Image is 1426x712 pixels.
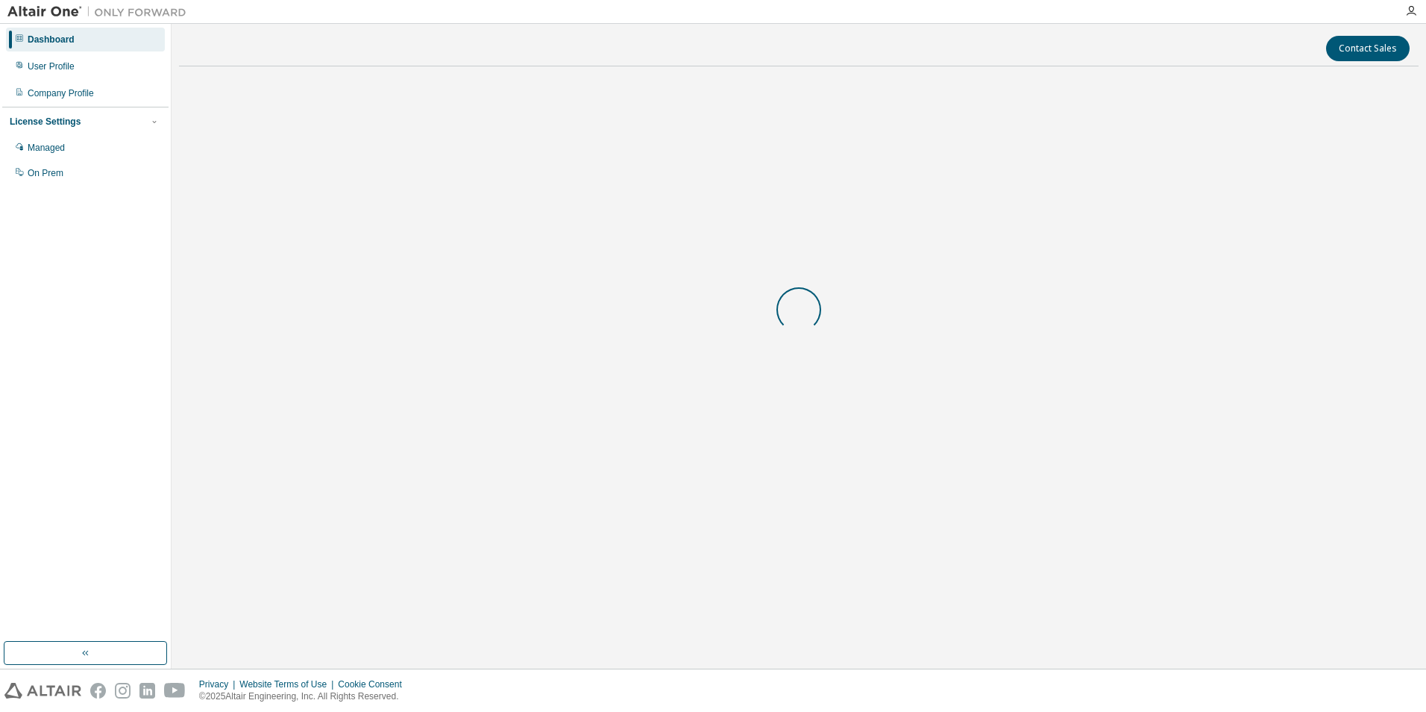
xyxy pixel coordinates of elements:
div: User Profile [28,60,75,72]
img: Altair One [7,4,194,19]
img: instagram.svg [115,683,131,699]
button: Contact Sales [1326,36,1410,61]
p: © 2025 Altair Engineering, Inc. All Rights Reserved. [199,690,411,703]
img: altair_logo.svg [4,683,81,699]
div: Cookie Consent [338,678,410,690]
div: Privacy [199,678,239,690]
img: facebook.svg [90,683,106,699]
div: Dashboard [28,34,75,46]
div: Website Terms of Use [239,678,338,690]
img: linkedin.svg [139,683,155,699]
div: License Settings [10,116,81,128]
img: youtube.svg [164,683,186,699]
div: On Prem [28,167,63,179]
div: Company Profile [28,87,94,99]
div: Managed [28,142,65,154]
